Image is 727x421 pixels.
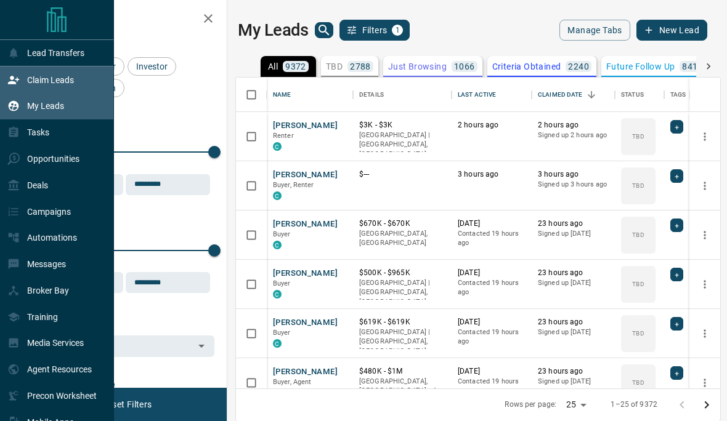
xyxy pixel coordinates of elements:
span: + [675,121,679,133]
p: TBD [632,329,644,338]
p: TBD [326,62,343,71]
p: 1–25 of 9372 [611,399,657,410]
p: TBD [632,132,644,141]
p: [DATE] [458,219,526,229]
p: Contacted 19 hours ago [458,377,526,396]
span: + [675,219,679,231]
p: 23 hours ago [538,219,609,229]
span: Buyer, Renter [273,181,314,189]
p: $480K - $1M [359,366,445,377]
div: + [670,219,683,232]
span: Renter [273,132,294,140]
span: Buyer [273,329,291,337]
span: + [675,170,679,182]
p: 23 hours ago [538,317,609,327]
p: 3 hours ago [538,169,609,180]
div: Status [615,78,664,112]
button: [PERSON_NAME] [273,120,338,132]
p: 23 hours ago [538,366,609,377]
div: Claimed Date [532,78,615,112]
p: Criteria Obtained [492,62,561,71]
p: 2240 [568,62,589,71]
button: Manage Tabs [559,20,630,41]
p: Contacted 19 hours ago [458,229,526,248]
button: more [696,324,714,343]
p: [DATE] [458,317,526,327]
div: Last Active [452,78,532,112]
p: Signed up [DATE] [538,327,609,337]
div: Details [359,78,384,112]
p: 2 hours ago [458,120,526,130]
div: Name [273,78,291,112]
p: Signed up [DATE] [538,229,609,239]
p: 3 hours ago [458,169,526,180]
button: Sort [583,86,600,103]
button: more [696,177,714,195]
p: Signed up [DATE] [538,377,609,387]
div: + [670,268,683,281]
p: Future Follow Up [606,62,675,71]
p: 23 hours ago [538,268,609,278]
p: Rows per page: [505,399,556,410]
p: $670K - $670K [359,219,445,229]
button: more [696,275,714,294]
div: Name [267,78,353,112]
span: + [675,318,679,330]
p: [GEOGRAPHIC_DATA], [GEOGRAPHIC_DATA] [359,229,445,248]
div: condos.ca [273,241,282,249]
div: + [670,317,683,331]
p: Contacted 19 hours ago [458,278,526,297]
p: Signed up 2 hours ago [538,130,609,140]
p: $3K - $3K [359,120,445,130]
span: Investor [132,62,172,71]
button: Reset Filters [94,394,160,415]
p: [GEOGRAPHIC_DATA] | [GEOGRAPHIC_DATA], [GEOGRAPHIC_DATA] [359,130,445,159]
p: [GEOGRAPHIC_DATA] | [GEOGRAPHIC_DATA], [GEOGRAPHIC_DATA] [359,278,445,307]
p: 2788 [350,62,371,71]
span: Buyer, Agent [273,378,311,386]
div: Details [353,78,452,112]
div: condos.ca [273,290,282,299]
p: All [268,62,278,71]
span: Buyer [273,279,291,287]
div: + [670,169,683,183]
button: [PERSON_NAME] [273,169,338,181]
button: search button [315,22,333,38]
p: TBD [632,230,644,239]
button: more [696,127,714,146]
button: Filters1 [339,20,410,41]
p: 841 [682,62,697,71]
p: TBD [632,279,644,289]
p: Signed up 3 hours ago [538,180,609,190]
div: Claimed Date [538,78,583,112]
span: + [675,367,679,379]
div: condos.ca [273,142,282,151]
div: + [670,366,683,380]
p: 1066 [454,62,475,71]
span: + [675,268,679,281]
div: Status [621,78,644,112]
div: Tags [670,78,686,112]
p: Contacted 19 hours ago [458,327,526,347]
p: Stoney Creek [359,377,445,396]
p: [GEOGRAPHIC_DATA] | [GEOGRAPHIC_DATA], [GEOGRAPHIC_DATA] [359,327,445,356]
div: + [670,120,683,134]
button: New Lead [636,20,707,41]
div: Last Active [458,78,496,112]
p: 2 hours ago [538,120,609,130]
p: TBD [632,378,644,387]
button: Go to next page [694,393,719,417]
h2: Filters [39,12,214,27]
div: condos.ca [273,191,282,200]
p: $--- [359,169,445,180]
p: $500K - $965K [359,268,445,278]
span: 1 [393,26,402,34]
button: Open [193,337,210,355]
span: Buyer [273,230,291,238]
p: $619K - $619K [359,317,445,327]
p: TBD [632,181,644,190]
p: Just Browsing [388,62,447,71]
p: [DATE] [458,268,526,278]
p: 9372 [285,62,306,71]
button: [PERSON_NAME] [273,317,338,329]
